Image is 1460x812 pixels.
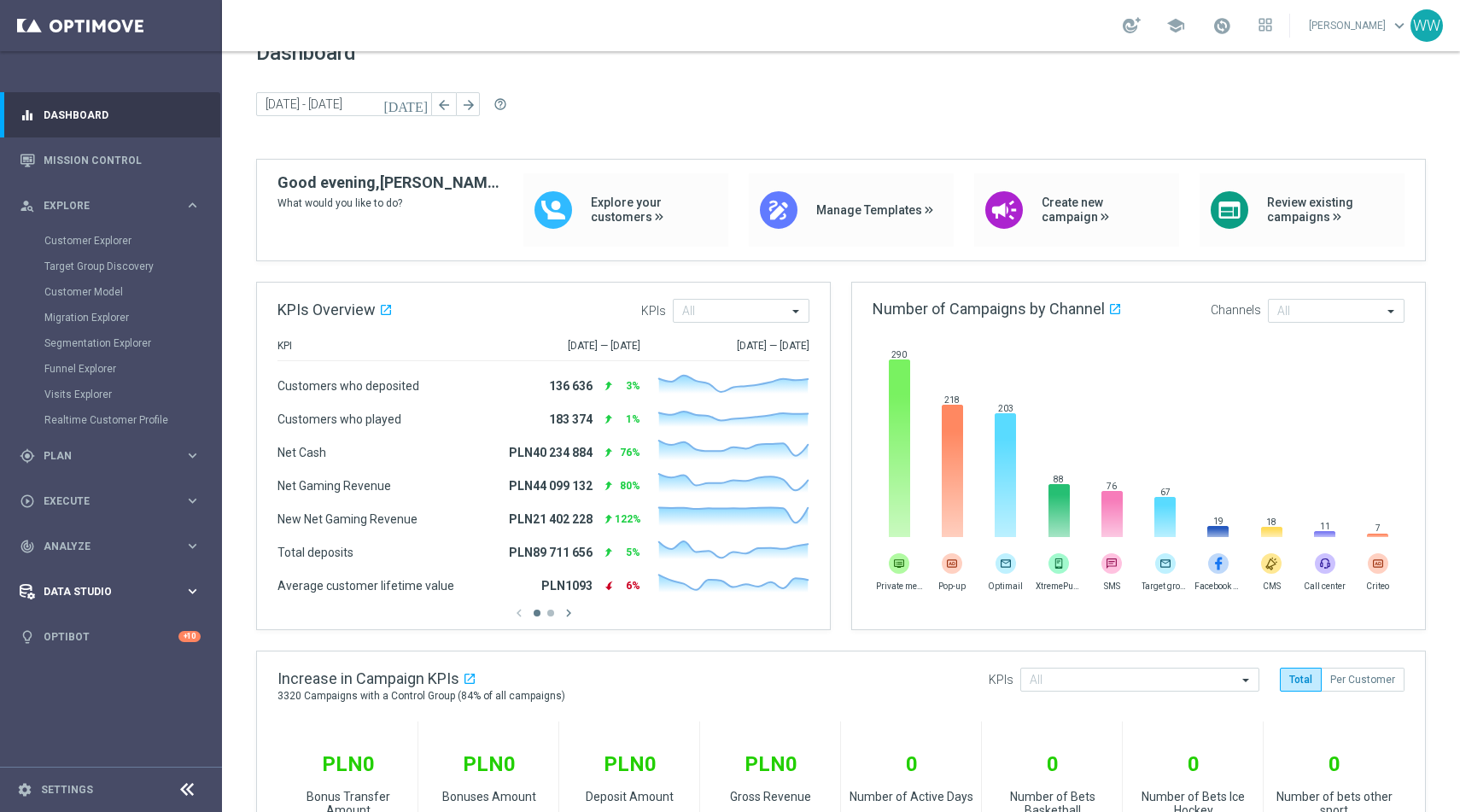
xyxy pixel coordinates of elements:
button: play_circle_outline Execute keyboard_arrow_right [19,494,201,508]
div: Explore [20,198,184,213]
a: Settings [41,785,93,795]
button: lightbulb Optibot +10 [19,630,201,644]
a: Optibot [44,614,178,659]
a: Funnel Explorer [44,362,178,376]
div: Execute [20,494,184,509]
button: track_changes Analyze keyboard_arrow_right [19,540,201,553]
a: Customer Model [44,285,178,299]
i: keyboard_arrow_right [184,197,201,213]
div: Funnel Explorer [44,356,220,382]
a: Realtime Customer Profile [44,413,178,427]
div: Realtime Customer Profile [44,407,220,433]
div: Analyze [20,539,184,554]
span: Data Studio [44,587,184,597]
a: Target Group Discovery [44,260,178,273]
i: equalizer [20,108,35,123]
a: [PERSON_NAME]keyboard_arrow_down [1307,13,1410,38]
div: WW [1410,9,1443,42]
div: Customer Model [44,279,220,305]
button: gps_fixed Plan keyboard_arrow_right [19,449,201,463]
i: keyboard_arrow_right [184,447,201,464]
div: Migration Explorer [44,305,220,330]
a: Mission Control [44,137,201,183]
div: Plan [20,448,184,464]
div: +10 [178,631,201,642]
span: Execute [44,496,184,506]
div: Target Group Discovery [44,254,220,279]
a: Customer Explorer [44,234,178,248]
i: track_changes [20,539,35,554]
span: Plan [44,451,184,461]
span: keyboard_arrow_down [1390,16,1409,35]
a: Migration Explorer [44,311,178,324]
div: Segmentation Explorer [44,330,220,356]
div: Visits Explorer [44,382,220,407]
div: Optibot [20,614,201,659]
button: equalizer Dashboard [19,108,201,122]
div: Customer Explorer [44,228,220,254]
i: person_search [20,198,35,213]
div: Mission Control [20,137,201,183]
span: Analyze [44,541,184,552]
i: settings [17,782,32,797]
div: Data Studio [20,584,184,599]
i: keyboard_arrow_right [184,493,201,509]
i: lightbulb [20,629,35,645]
span: school [1166,16,1185,35]
i: gps_fixed [20,448,35,464]
a: Segmentation Explorer [44,336,178,350]
i: play_circle_outline [20,494,35,509]
div: Dashboard [20,92,201,137]
a: Visits Explorer [44,388,178,401]
a: Dashboard [44,92,201,137]
button: person_search Explore keyboard_arrow_right [19,199,201,213]
i: keyboard_arrow_right [184,583,201,599]
i: keyboard_arrow_right [184,538,201,554]
button: Data Studio keyboard_arrow_right [19,585,201,599]
span: Explore [44,201,184,211]
button: Mission Control [19,154,201,167]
